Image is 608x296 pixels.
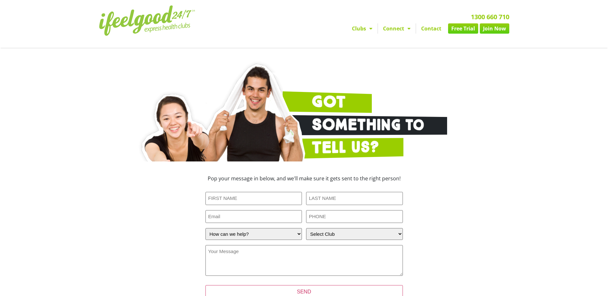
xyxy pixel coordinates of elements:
a: Contact [416,23,446,34]
nav: Menu [245,23,509,34]
a: Join Now [480,23,509,34]
a: Free Trial [448,23,478,34]
input: LAST NAME [306,192,403,205]
h3: Pop your message in below, and we'll make sure it gets sent to the right person! [163,176,445,181]
a: Connect [378,23,416,34]
input: FIRST NAME [205,192,302,205]
a: 1300 660 710 [471,12,509,21]
a: Clubs [347,23,378,34]
input: PHONE [306,210,403,223]
input: Email [205,210,302,223]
